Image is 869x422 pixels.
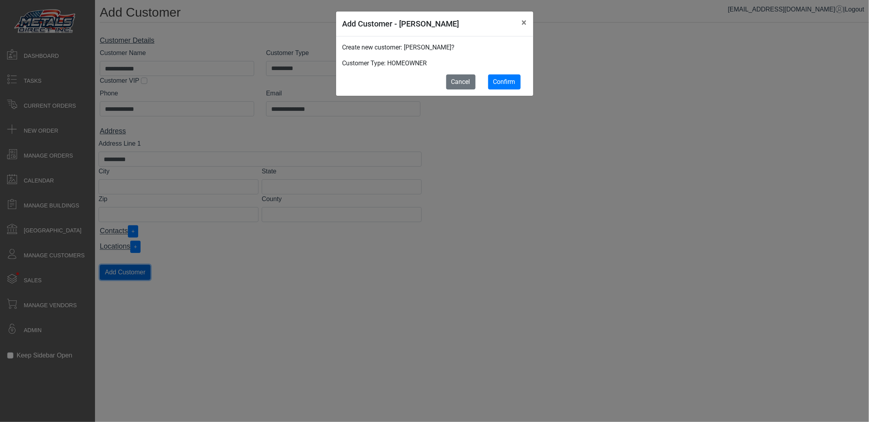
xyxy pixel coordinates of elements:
[342,59,527,68] p: Customer Type: HOMEOWNER
[446,74,475,89] button: Cancel
[493,78,515,86] span: Confirm
[342,18,459,30] h5: Add Customer - [PERSON_NAME]
[342,43,527,52] p: Create new customer: [PERSON_NAME]?
[515,11,533,34] button: Close
[488,74,521,89] button: Confirm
